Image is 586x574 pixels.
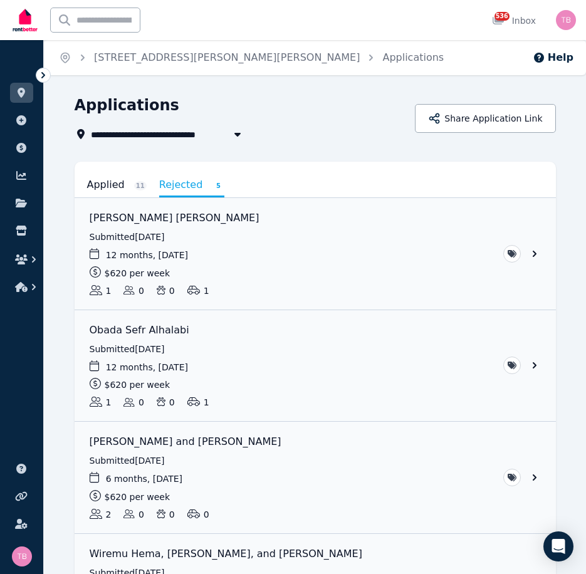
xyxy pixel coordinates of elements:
button: Share Application Link [415,104,555,133]
span: 11 [134,181,147,190]
img: Tracy Barrett [556,10,576,30]
span: 5 [212,181,224,190]
div: Open Intercom Messenger [543,531,573,561]
img: Tracy Barrett [12,546,32,566]
button: Help [533,50,573,65]
a: View application: Josna K Jose and Sherin VV [75,422,556,533]
a: Applied [87,174,147,196]
a: [STREET_ADDRESS][PERSON_NAME][PERSON_NAME] [94,51,360,63]
a: Rejected [159,174,225,197]
div: Inbox [492,14,536,27]
a: View application: Khalid Musayyab Shaikh [75,198,556,310]
a: Applications [382,51,444,63]
a: View application: Obada Sefr Alhalabi [75,310,556,422]
span: 536 [494,12,510,21]
nav: Breadcrumb [44,40,459,75]
img: RentBetter [10,4,40,36]
h1: Applications [75,95,179,115]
